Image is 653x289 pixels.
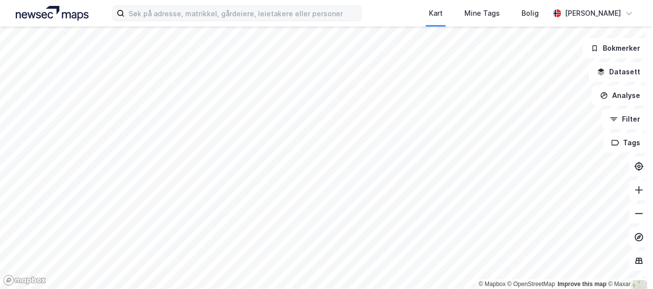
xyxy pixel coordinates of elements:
[589,62,649,82] button: Datasett
[16,6,89,21] img: logo.a4113a55bc3d86da70a041830d287a7e.svg
[508,281,555,288] a: OpenStreetMap
[602,109,649,129] button: Filter
[604,242,653,289] div: Kontrollprogram for chat
[479,281,506,288] a: Mapbox
[604,242,653,289] iframe: Chat Widget
[464,7,500,19] div: Mine Tags
[125,6,361,21] input: Søk på adresse, matrikkel, gårdeiere, leietakere eller personer
[3,275,46,286] a: Mapbox homepage
[603,133,649,153] button: Tags
[558,281,607,288] a: Improve this map
[565,7,621,19] div: [PERSON_NAME]
[522,7,539,19] div: Bolig
[583,38,649,58] button: Bokmerker
[429,7,443,19] div: Kart
[592,86,649,105] button: Analyse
